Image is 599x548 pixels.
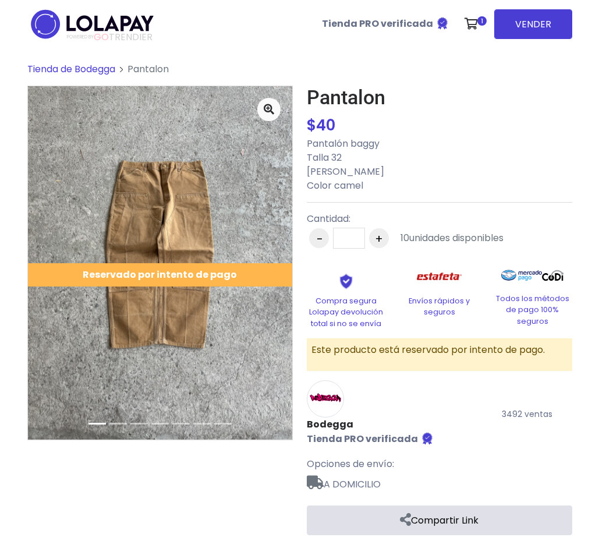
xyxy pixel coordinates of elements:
[459,6,490,41] a: 1
[501,264,543,287] img: Mercado Pago Logo
[67,32,153,43] span: TRENDIER
[27,6,157,43] img: logo
[307,471,572,492] span: A DOMICILIO
[400,295,479,317] p: Envíos rápidos y seguros
[127,62,169,76] span: Pantalon
[493,293,572,327] p: Todos los métodos de pago 100% seguros
[307,295,386,329] p: Compra segura Lolapay devolución total si no se envía
[407,264,471,289] img: Estafeta Logo
[67,34,94,40] span: POWERED BY
[307,380,344,418] img: Bodegga
[311,343,568,357] p: Este producto está reservado por intento de pago.
[494,9,572,39] a: VENDER
[307,432,418,446] b: Tienda PRO verificada
[307,505,572,535] a: Compartir Link
[309,228,329,248] button: -
[307,457,394,471] span: Opciones de envío:
[27,62,115,76] a: Tienda de Bodegga
[400,231,504,245] div: unidades disponibles
[477,16,487,26] span: 1
[420,432,434,446] img: Tienda verificada
[369,228,389,248] button: +
[322,273,370,289] img: Shield
[307,137,572,193] p: Pantalón baggy Talla 32 [PERSON_NAME] Color camel
[435,16,449,30] img: Tienda verificada
[307,114,572,137] div: $
[28,86,292,440] img: medium_1715757790145.jpeg
[28,263,292,287] div: Reservado por intento de pago
[316,115,335,136] span: 40
[502,408,552,420] small: 3492 ventas
[307,212,504,226] p: Cantidad:
[307,418,434,432] a: Bodegga
[322,17,433,30] b: Tienda PRO verificada
[27,62,572,86] nav: breadcrumb
[94,30,109,44] span: GO
[542,264,563,287] img: Codi Logo
[307,86,572,109] h1: Pantalon
[400,231,409,245] span: 10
